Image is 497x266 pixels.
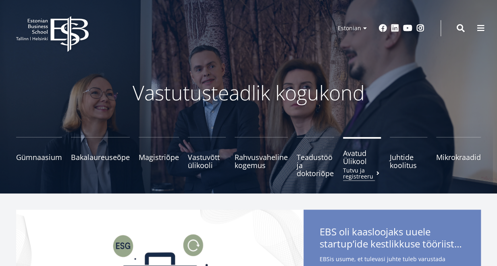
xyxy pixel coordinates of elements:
span: Magistriõpe [139,153,179,161]
a: Vastuvõtt ülikooli [188,137,226,177]
span: startup’ide kestlikkuse tööriistakastile [320,238,465,250]
span: Avatud Ülikool [343,149,381,165]
a: Magistriõpe [139,137,179,177]
span: Bakalaureuseõpe [71,153,130,161]
a: Avatud ÜlikoolTutvu ja registreeru [343,137,381,177]
span: Juhtide koolitus [390,153,428,169]
p: Vastutusteadlik kogukond [35,81,462,105]
span: Gümnaasium [16,153,62,161]
a: Linkedin [391,24,399,32]
a: Juhtide koolitus [390,137,428,177]
a: Instagram [416,24,424,32]
small: Tutvu ja registreeru [343,167,381,179]
span: EBS oli kaasloojaks uuele [320,226,465,252]
a: Gümnaasium [16,137,62,177]
span: Mikrokraadid [436,153,481,161]
a: Youtube [403,24,412,32]
span: Teadustöö ja doktoriõpe [297,153,335,177]
span: Vastuvõtt ülikooli [188,153,226,169]
a: Mikrokraadid [436,137,481,177]
span: Rahvusvaheline kogemus [235,153,288,169]
a: Rahvusvaheline kogemus [235,137,288,177]
a: Bakalaureuseõpe [71,137,130,177]
a: Facebook [379,24,387,32]
a: Teadustöö ja doktoriõpe [297,137,335,177]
